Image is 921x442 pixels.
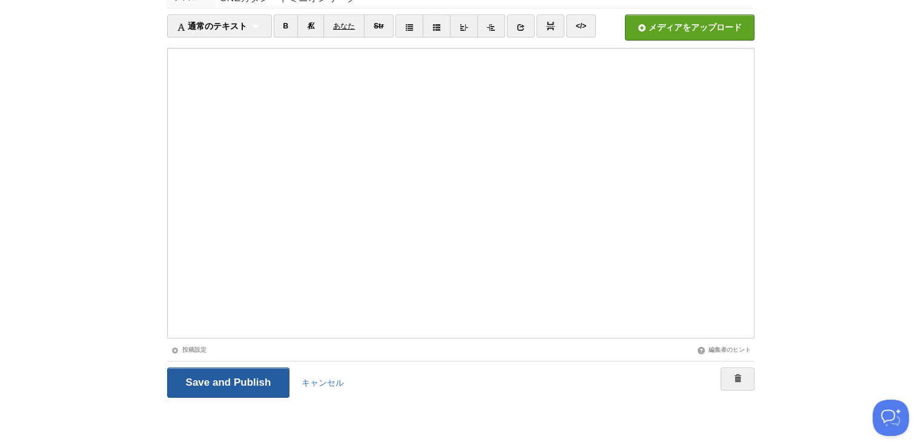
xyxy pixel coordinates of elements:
[307,22,314,30] font: 私
[323,15,365,38] a: あなた
[364,15,394,38] a: Str
[171,346,206,353] a: 投稿設定
[576,22,586,30] font: </>
[374,22,384,30] font: Str
[188,21,247,31] font: 通常のテキスト
[283,22,289,30] font: B
[297,15,324,38] a: 私
[302,378,344,388] a: キャンセル
[274,15,299,38] a: B
[566,15,596,38] a: </>
[182,346,206,353] font: 投稿設定
[697,346,751,353] a: 編集者のヒント
[333,22,355,30] font: あなた
[546,22,555,30] img: pagebreak-icon.png
[873,400,909,436] iframe: ヘルプスカウトビーコン - オープン
[708,346,751,353] font: 編集者のヒント
[167,368,290,398] input: Save and Publish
